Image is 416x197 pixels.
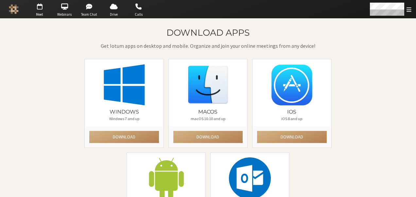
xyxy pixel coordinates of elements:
button: Download [173,131,243,143]
img: [object Object] [103,64,145,106]
h4: iOS [257,109,326,115]
img: [object Object] [271,64,313,106]
p: Windows 7 and up [89,116,159,122]
span: Calls [127,12,150,17]
span: Drive [102,12,125,17]
h4: macOS [173,109,243,115]
img: [object Object] [187,64,229,106]
button: Download [89,131,159,143]
iframe: Chat [400,180,411,192]
img: Iotum [9,4,19,14]
span: Meet [28,12,51,17]
span: Webinars [53,12,76,17]
p: Get Iotum apps on desktop and mobile. Organize and join your online meetings from any device! [84,42,331,50]
h4: Windows [89,109,159,115]
span: Team Chat [78,12,101,17]
p: macOS 10.10 and up [173,116,243,122]
p: iOS 8 and up [257,116,326,122]
button: Download [257,131,326,143]
h2: Download apps [84,28,331,37]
